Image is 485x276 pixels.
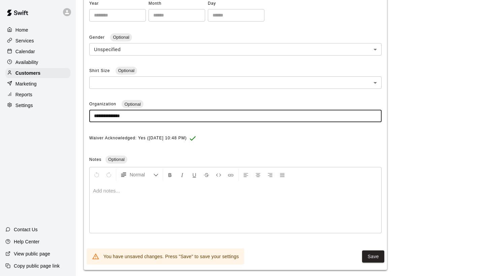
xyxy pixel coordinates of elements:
button: Undo [91,169,102,181]
div: Unspecified [89,43,382,56]
button: Right Align [264,169,276,181]
button: Format Bold [164,169,176,181]
span: Optional [105,157,127,162]
span: Gender [89,35,106,40]
span: Optional [122,102,143,107]
span: Organization [89,102,118,106]
p: Reports [15,91,32,98]
div: You have unsaved changes. Press "Save" to save your settings [103,250,239,263]
p: Copy public page link [14,263,60,269]
p: Availability [15,59,38,66]
button: Save [362,250,384,263]
a: Marketing [5,79,70,89]
p: Settings [15,102,33,109]
span: Shirt Size [89,68,111,73]
button: Left Align [240,169,252,181]
a: Services [5,36,70,46]
button: Format Underline [189,169,200,181]
button: Insert Link [225,169,236,181]
p: Help Center [14,238,39,245]
button: Insert Code [213,169,224,181]
button: Format Italics [176,169,188,181]
span: Notes [89,157,101,162]
button: Center Align [252,169,264,181]
a: Customers [5,68,70,78]
a: Availability [5,57,70,67]
span: Waiver Acknowledged: Yes ([DATE] 10:48 PM) [89,133,187,144]
a: Home [5,25,70,35]
p: Contact Us [14,226,38,233]
span: Normal [130,171,153,178]
button: Format Strikethrough [201,169,212,181]
p: View public page [14,250,50,257]
a: Reports [5,90,70,100]
p: Marketing [15,80,37,87]
p: Services [15,37,34,44]
button: Justify Align [277,169,288,181]
button: Formatting Options [118,169,161,181]
p: Calendar [15,48,35,55]
button: Redo [103,169,115,181]
p: Customers [15,70,40,76]
span: Optional [110,35,132,40]
a: Calendar [5,46,70,57]
p: Home [15,27,28,33]
a: Settings [5,100,70,110]
span: Optional [116,68,137,73]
